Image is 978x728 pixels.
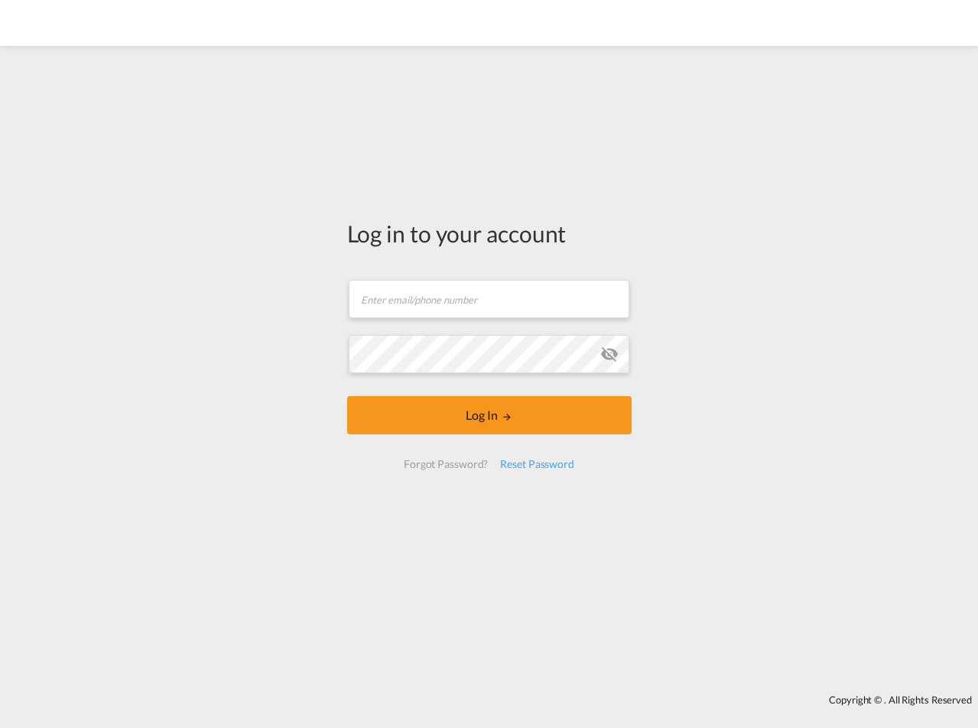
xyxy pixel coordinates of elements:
[349,280,629,318] input: Enter email/phone number
[600,345,619,363] md-icon: icon-eye-off
[398,450,494,478] div: Forgot Password?
[494,450,580,478] div: Reset Password
[347,217,632,249] div: Log in to your account
[347,396,632,434] button: LOGIN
